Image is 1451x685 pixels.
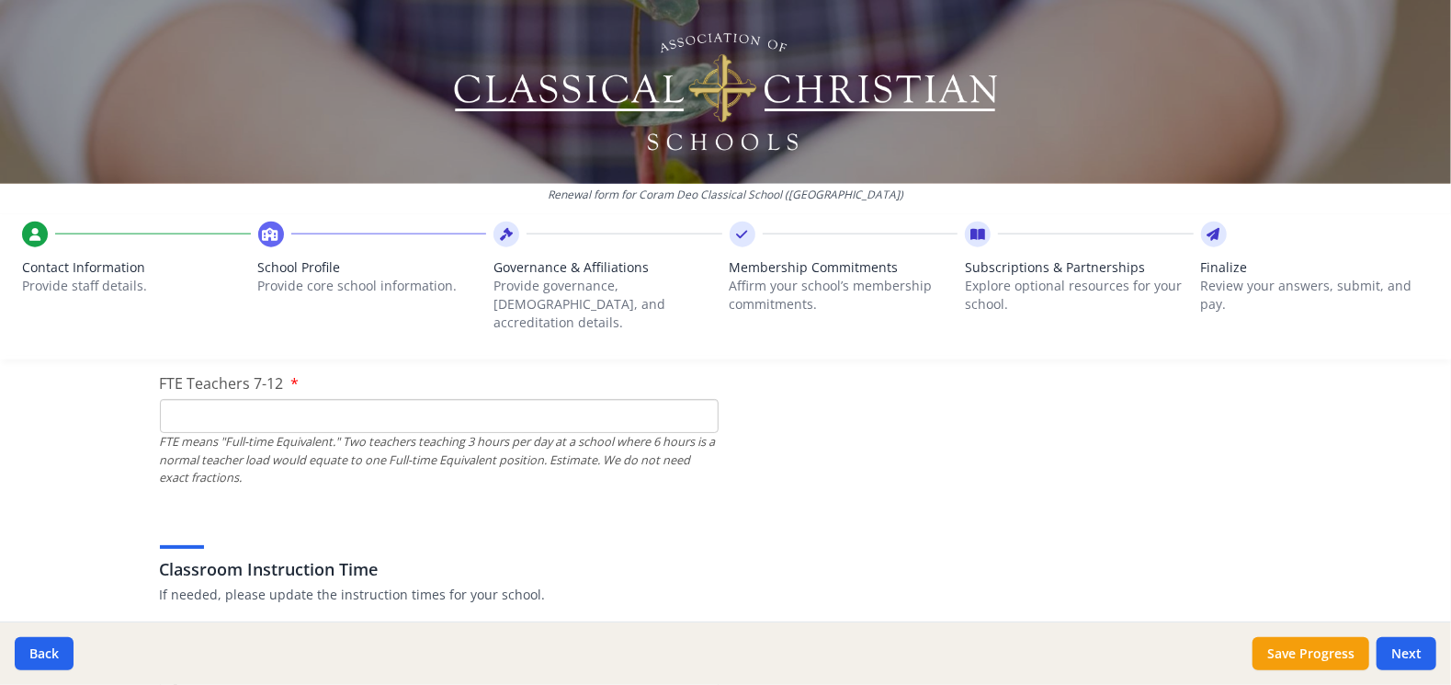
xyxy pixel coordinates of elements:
[258,277,487,295] p: Provide core school information.
[258,258,487,277] span: School Profile
[1201,277,1430,314] p: Review your answers, submit, and pay.
[1377,637,1436,670] button: Next
[493,277,722,332] p: Provide governance, [DEMOGRAPHIC_DATA], and accreditation details.
[730,277,958,314] p: Affirm your school’s membership commitments.
[22,277,251,295] p: Provide staff details.
[493,258,722,277] span: Governance & Affiliations
[160,556,1292,582] h3: Classroom Instruction Time
[15,637,74,670] button: Back
[22,258,251,277] span: Contact Information
[965,277,1194,314] p: Explore optional resources for your school.
[160,373,284,394] span: FTE Teachers 7-12
[1253,637,1369,670] button: Save Progress
[450,28,1001,156] img: Logo
[160,586,1292,604] p: If needed, please update the instruction times for your school.
[160,433,719,486] div: FTE means "Full-time Equivalent." Two teachers teaching 3 hours per day at a school where 6 hours...
[1201,258,1430,277] span: Finalize
[730,258,958,277] span: Membership Commitments
[965,258,1194,277] span: Subscriptions & Partnerships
